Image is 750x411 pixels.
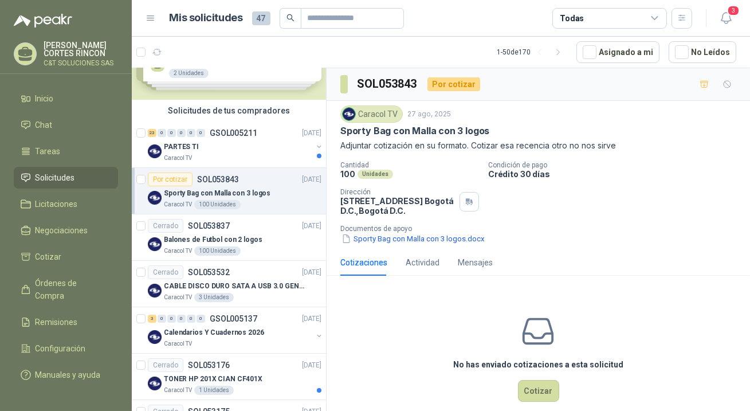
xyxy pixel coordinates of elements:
p: [DATE] [302,314,321,324]
p: PARTES TI [164,142,199,152]
a: Órdenes de Compra [14,272,118,307]
span: Órdenes de Compra [36,277,107,302]
p: 100 [340,169,355,179]
p: SOL053837 [188,222,230,230]
p: Caracol TV [164,154,192,163]
h3: SOL053843 [357,75,418,93]
a: 3 0 0 0 0 0 GSOL005137[DATE] Company LogoCalendarios Y Cuadernos 2026Caracol TV [148,312,324,349]
p: Caracol TV [164,293,192,302]
div: 1 Unidades [194,386,234,395]
a: Tareas [14,140,118,162]
div: 3 [148,315,156,323]
div: Caracol TV [340,105,403,123]
div: 0 [158,129,166,137]
div: 0 [177,129,186,137]
p: [DATE] [302,221,321,232]
p: Crédito 30 días [488,169,745,179]
p: Caracol TV [164,200,192,209]
span: Chat [36,119,53,131]
span: Licitaciones [36,198,78,210]
div: Unidades [358,170,393,179]
button: Cotizar [518,380,559,402]
p: [DATE] [302,174,321,185]
span: Solicitudes [36,171,75,184]
span: search [286,14,294,22]
a: CerradoSOL053837[DATE] Company LogoBalones de Futbol con 2 logosCaracol TV100 Unidades [132,214,326,261]
a: Por cotizarSOL053843[DATE] Company LogoSporty Bag con Malla con 3 logosCaracol TV100 Unidades [132,168,326,214]
div: 0 [197,129,205,137]
button: 3 [716,8,736,29]
p: Condición de pago [488,161,745,169]
p: Caracol TV [164,386,192,395]
a: Configuración [14,338,118,359]
div: Cerrado [148,219,183,233]
p: [DATE] [302,128,321,139]
div: Solicitudes de tus compradores [132,100,326,122]
p: Balones de Futbol con 2 logos [164,234,262,245]
p: SOL053843 [197,175,239,183]
img: Company Logo [148,191,162,205]
span: Remisiones [36,316,78,328]
div: 100 Unidades [194,246,241,256]
div: Cotizaciones [340,256,387,269]
div: 100 Unidades [194,200,241,209]
span: 47 [252,11,270,25]
div: 23 [148,129,156,137]
span: Inicio [36,92,54,105]
a: Inicio [14,88,118,109]
p: GSOL005137 [210,315,257,323]
div: 0 [197,315,205,323]
img: Company Logo [148,284,162,298]
span: Cotizar [36,250,62,263]
p: SOL053532 [188,268,230,276]
a: Remisiones [14,311,118,333]
a: Negociaciones [14,220,118,241]
p: Cantidad [340,161,479,169]
div: 0 [187,129,195,137]
p: Documentos de apoyo [340,225,745,233]
div: Por cotizar [427,77,480,91]
p: Caracol TV [164,339,192,349]
p: C&T SOLUCIONES SAS [44,60,118,66]
div: 0 [158,315,166,323]
a: Licitaciones [14,193,118,215]
p: Sporty Bag con Malla con 3 logos [164,188,270,199]
h3: No has enviado cotizaciones a esta solicitud [453,358,623,371]
button: Sporty Bag con Malla con 3 logos.docx [340,233,486,245]
p: GSOL005211 [210,129,257,137]
div: Cerrado [148,265,183,279]
p: Sporty Bag con Malla con 3 logos [340,125,489,137]
p: Adjuntar cotización en su formato. Cotizar esa recencia otro no nos sirve [340,139,736,152]
p: [STREET_ADDRESS] Bogotá D.C. , Bogotá D.C. [340,196,455,216]
a: CerradoSOL053532[DATE] Company LogoCABLE DISCO DURO SATA A USB 3.0 GENERICOCaracol TV3 Unidades [132,261,326,307]
a: Cotizar [14,246,118,268]
span: Negociaciones [36,224,88,237]
span: 3 [727,5,740,16]
div: Por cotizar [148,173,193,186]
img: Logo peakr [14,14,72,28]
div: Cerrado [148,358,183,372]
div: 0 [177,315,186,323]
p: Dirección [340,188,455,196]
p: [DATE] [302,360,321,371]
div: 1 - 50 de 170 [497,43,567,61]
a: Manuales y ayuda [14,364,118,386]
h1: Mis solicitudes [170,10,243,26]
img: Company Logo [148,144,162,158]
img: Company Logo [148,330,162,344]
p: [PERSON_NAME] CORTES RINCON [44,41,118,57]
div: 0 [167,315,176,323]
span: Manuales y ayuda [36,369,101,381]
div: 0 [167,129,176,137]
p: CABLE DISCO DURO SATA A USB 3.0 GENERICO [164,281,307,292]
span: Configuración [36,342,86,355]
button: No Leídos [669,41,736,63]
p: 27 ago, 2025 [407,109,451,120]
div: Actividad [406,256,439,269]
a: 23 0 0 0 0 0 GSOL005211[DATE] Company LogoPARTES TICaracol TV [148,126,324,163]
p: Caracol TV [164,246,192,256]
img: Company Logo [343,108,355,120]
p: SOL053176 [188,361,230,369]
a: Chat [14,114,118,136]
div: 3 Unidades [194,293,234,302]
